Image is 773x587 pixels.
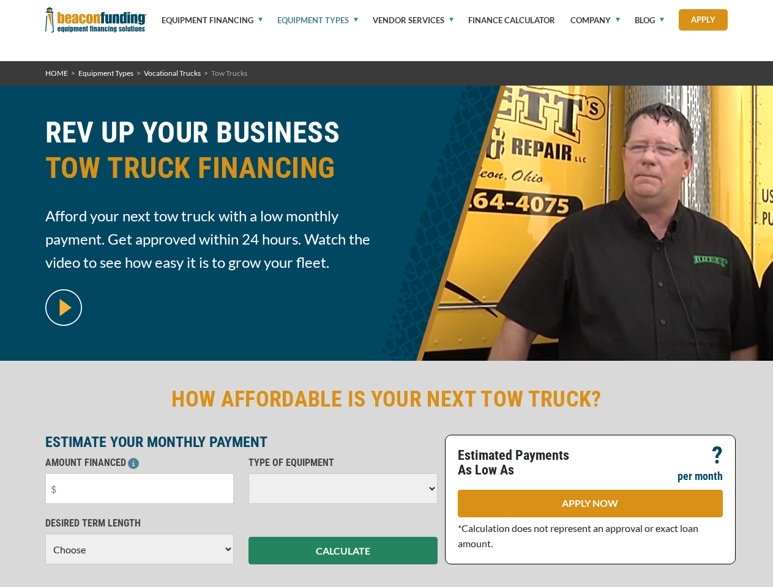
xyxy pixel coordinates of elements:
[45,473,234,504] input: $
[45,289,82,326] img: video modal pop-up play button
[211,68,247,78] span: Tow Trucks
[45,435,438,449] p: ESTIMATE YOUR MONTHLY PAYMENT
[458,522,698,549] span: *Calculation does not represent an approval or exact loan amount.
[679,9,728,31] a: Apply
[248,456,438,470] p: TYPE OF EQUIPMENT
[78,68,133,78] a: Equipment Types
[45,150,379,186] span: TOW TRUCK FINANCING
[144,68,201,78] a: Vocational Trucks
[458,490,723,517] a: APPLY NOW
[45,516,234,531] p: DESIRED TERM LENGTH
[45,115,379,195] h1: REV UP YOUR BUSINESS
[678,469,723,484] p: per month
[45,456,234,470] p: AMOUNT FINANCED
[248,537,438,564] button: CALCULATE
[712,448,723,463] p: ?
[458,448,583,478] p: Estimated Payments As Low As
[45,68,68,78] a: HOME
[45,204,379,274] span: Afford your next tow truck with a low monthly payment. Get approved within 24 hours. Watch the vi...
[45,385,728,413] h2: HOW AFFORDABLE IS YOUR NEXT TOW TRUCK?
